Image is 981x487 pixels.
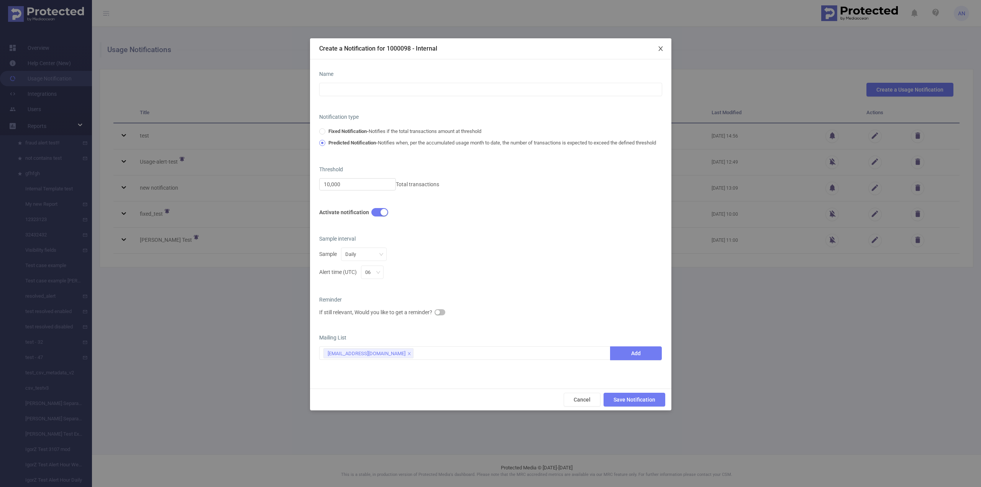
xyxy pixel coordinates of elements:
[379,252,384,257] i: icon: down
[319,236,356,242] span: Sample interval
[564,393,600,407] button: Cancel
[345,248,361,261] div: Daily
[658,46,664,52] i: icon: close
[319,248,662,261] div: Sample
[319,71,333,77] label: Name
[319,335,346,341] label: Mailing List
[376,270,381,275] i: icon: down
[319,114,359,120] span: Notification type
[319,181,439,187] span: Total transactions
[319,297,342,303] span: Reminder
[328,349,405,359] div: [EMAIL_ADDRESS][DOMAIN_NAME]
[365,266,376,279] div: 06
[319,209,369,215] b: Activate notification
[319,261,662,279] div: Alert time (UTC)
[323,348,413,358] li: anahum@mediaocean.com
[328,128,481,134] span: Notifies if the total transactions amount at threshold
[328,140,378,146] b: Predicted Notification-
[319,44,662,53] div: Create a Notification for 1000098 - Internal
[604,393,665,407] button: Save Notification
[610,346,661,360] button: Add
[650,38,671,60] button: Close
[328,140,656,146] span: Notifies when, per the accumulated usage month to date, the number of transactions is expected to...
[319,166,343,172] span: Threshold
[328,128,369,134] b: Fixed Notification-
[407,352,411,356] i: icon: close
[319,309,445,315] span: If still relevant, Would you like to get a reminder?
